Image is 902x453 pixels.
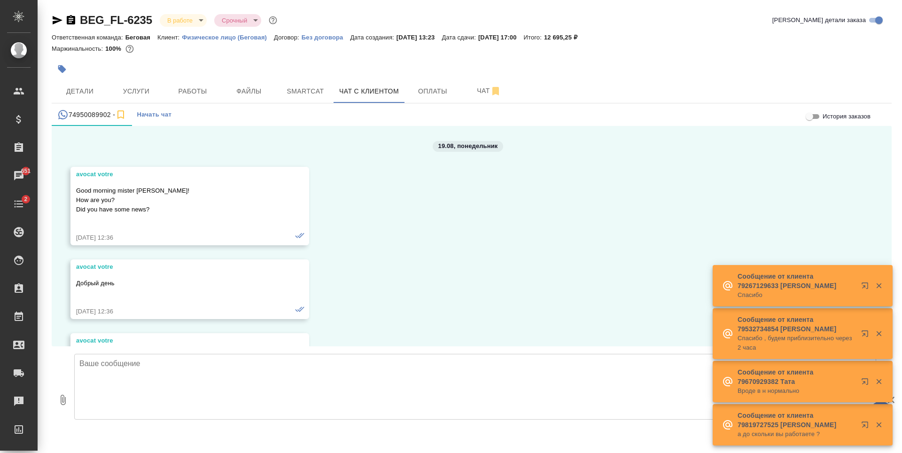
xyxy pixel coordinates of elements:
span: Файлы [226,86,272,97]
p: [DATE] 17:00 [478,34,524,41]
button: 0.00 RUB; [124,43,136,55]
span: Оплаты [410,86,455,97]
p: 19.08, понедельник [438,141,498,151]
span: Услуги [114,86,159,97]
span: Работы [170,86,215,97]
div: [DATE] 12:36 [76,307,276,316]
div: avocat votre [76,336,276,345]
p: Сообщение от клиента 79819727525 [PERSON_NAME] [738,411,855,430]
span: История заказов [823,112,871,121]
p: Спасибо , будем приблизительно через 2 часа [738,334,855,352]
span: Начать чат [137,109,171,120]
span: 2 [18,195,33,204]
button: Закрыть [869,421,888,429]
p: Сообщение от клиента 79670929382 Тата [738,367,855,386]
span: Чат [467,85,512,97]
p: Клиент: [157,34,182,41]
p: Дата сдачи: [442,34,478,41]
span: 651 [16,166,37,176]
a: Без договора [302,33,350,41]
p: 12 695,25 ₽ [544,34,584,41]
span: Детали [57,86,102,97]
button: Открыть в новой вкладке [855,372,878,395]
button: Открыть в новой вкладке [855,324,878,347]
p: Итого: [524,34,544,41]
p: Договор: [274,34,302,41]
button: Добавить тэг [52,59,72,79]
svg: Отписаться [490,86,501,97]
p: Спасибо [738,290,855,300]
button: Открыть в новой вкладке [855,276,878,299]
button: Закрыть [869,377,888,386]
p: Добрый день [76,279,276,288]
a: 2 [2,192,35,216]
div: 74950089902 (avocat votre) - (undefined) [57,109,126,121]
p: Физическое лицо (Беговая) [182,34,274,41]
span: Smartcat [283,86,328,97]
div: avocat votre [76,262,276,272]
p: Вроде в н нормально [738,386,855,396]
span: Чат с клиентом [339,86,399,97]
p: Сообщение от клиента 79532734854 [PERSON_NAME] [738,315,855,334]
p: Без договора [302,34,350,41]
p: Беговая [125,34,157,41]
a: 651 [2,164,35,187]
div: avocat votre [76,170,276,179]
button: Закрыть [869,281,888,290]
div: В работе [160,14,207,27]
p: Сообщение от клиента 79267129633 [PERSON_NAME] [738,272,855,290]
button: В работе [164,16,195,24]
p: Маржинальность: [52,45,105,52]
span: [PERSON_NAME] детали заказа [772,16,866,25]
p: Good morning mister [PERSON_NAME]! How are you? Did you have some news? [76,186,276,214]
p: [DATE] 13:23 [397,34,442,41]
div: В работе [214,14,261,27]
button: Закрыть [869,329,888,338]
p: а до скольки вы работаете ? [738,430,855,439]
button: Скопировать ссылку для ЯМессенджера [52,15,63,26]
p: Ответственная команда: [52,34,125,41]
button: Открыть в новой вкладке [855,415,878,438]
button: Срочный [219,16,250,24]
button: Скопировать ссылку [65,15,77,26]
p: Дата создания: [350,34,396,41]
a: BEG_FL-6235 [80,14,152,26]
button: Начать чат [132,103,176,126]
svg: Подписаться [115,109,126,120]
div: [DATE] 12:36 [76,233,276,242]
p: 100% [105,45,124,52]
a: Физическое лицо (Беговая) [182,33,274,41]
div: simple tabs example [52,103,892,126]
